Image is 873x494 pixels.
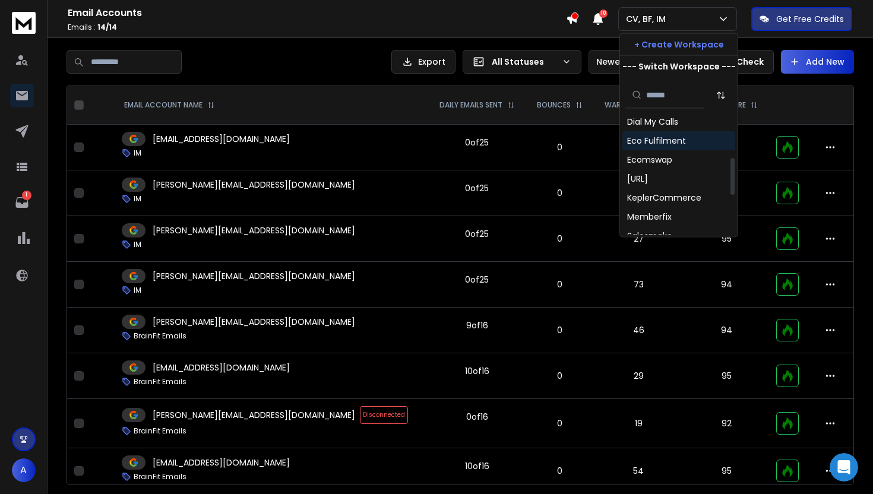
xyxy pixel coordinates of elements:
[593,216,684,262] td: 27
[22,191,31,200] p: 1
[153,362,290,373] p: [EMAIL_ADDRESS][DOMAIN_NAME]
[627,211,672,223] div: Memberfix
[153,270,355,282] p: [PERSON_NAME][EMAIL_ADDRESS][DOMAIN_NAME]
[593,353,684,399] td: 29
[830,453,858,482] iframe: To enrich screen reader interactions, please activate Accessibility in Grammarly extension settings
[593,448,684,494] td: 54
[10,364,227,384] textarea: Message…
[10,138,228,360] div: Rohan says…
[533,141,586,153] p: 0
[207,5,230,27] button: Home
[533,465,586,477] p: 0
[593,125,684,170] td: 42
[360,406,408,424] span: Disconnected
[634,39,724,50] p: + Create Workspace
[18,389,28,398] button: Emoji picker
[53,52,200,62] div: [PERSON_NAME] joined the conversation
[492,56,557,68] p: All Statuses
[599,9,608,18] span: 10
[10,77,228,138] div: Rohan says…
[10,77,195,137] div: Hey [PERSON_NAME],​​Thanks for sharing this - looking into this and getting back to you
[593,399,684,448] td: 19
[533,417,586,429] p: 0
[593,262,684,308] td: 73
[10,14,228,49] div: Antonio says…
[465,182,489,194] div: 0 of 25
[134,426,186,436] p: BrainFit Emails
[684,308,769,353] td: 94
[124,100,214,110] div: EMAIL ACCOUNT NAME
[537,100,571,110] p: BOUNCES
[97,22,117,32] span: 14 / 14
[134,377,186,387] p: BrainFit Emails
[134,194,141,204] p: IM
[10,138,195,339] div: Hey [PERSON_NAME],I just checked and this isn't something to be worried about. This error general...
[153,133,290,145] p: [EMAIL_ADDRESS][DOMAIN_NAME]
[605,100,660,110] p: WARMUP EMAILS
[593,308,684,353] td: 46
[533,187,586,199] p: 0
[38,51,50,63] img: Profile image for Rohan
[153,457,290,468] p: [EMAIL_ADDRESS][DOMAIN_NAME]
[465,365,489,377] div: 10 of 16
[204,384,223,403] button: Send a message…
[709,83,733,107] button: Sort by Sort A-Z
[684,353,769,399] td: 95
[751,7,852,31] button: Get Free Credits
[465,137,489,148] div: 0 of 25
[19,145,185,239] div: Hey [PERSON_NAME], I just checked and this isn't something to be worried about. This error genera...
[627,230,672,242] div: Salesmake
[620,34,738,55] button: + Create Workspace
[134,472,186,482] p: BrainFit Emails
[627,154,672,166] div: Ecomswap
[34,7,53,26] img: Profile image for Box
[10,49,228,77] div: Rohan says…
[781,50,854,74] button: Add New
[533,233,586,245] p: 0
[19,84,185,130] div: Hey [PERSON_NAME], ​ ​Thanks for sharing this - looking into this and getting back to you
[159,360,228,386] div: okay thanks
[134,331,186,341] p: BrainFit Emails
[684,399,769,448] td: 92
[58,15,148,27] p: The team can also help
[684,216,769,262] td: 95
[68,23,566,32] p: Emails :
[134,286,141,295] p: IM
[19,341,112,348] div: [PERSON_NAME] • [DATE]
[466,411,488,423] div: 0 of 16
[589,50,666,74] button: Newest
[391,50,456,74] button: Export
[439,100,502,110] p: DAILY EMAILS SENT
[153,179,355,191] p: [PERSON_NAME][EMAIL_ADDRESS][DOMAIN_NAME]
[533,278,586,290] p: 0
[134,148,141,158] p: IM
[627,116,678,128] div: Dial My Calls
[10,360,228,400] div: Antonio says…
[627,192,701,204] div: KeplerCommerce
[153,316,355,328] p: [PERSON_NAME][EMAIL_ADDRESS][DOMAIN_NAME]
[622,61,736,72] p: --- Switch Workspace ---
[465,228,489,240] div: 0 of 25
[776,13,844,25] p: Get Free Credits
[56,389,66,398] button: Upload attachment
[533,324,586,336] p: 0
[533,370,586,382] p: 0
[593,170,684,216] td: 52
[684,262,769,308] td: 94
[68,6,566,20] h1: Email Accounts
[12,12,36,34] img: logo
[153,224,355,236] p: [PERSON_NAME][EMAIL_ADDRESS][DOMAIN_NAME]
[684,448,769,494] td: 95
[10,191,34,214] a: 1
[134,240,141,249] p: IM
[626,13,670,25] p: CV, BF, IM
[627,135,686,147] div: Eco Fulfilment
[465,274,489,286] div: 0 of 25
[12,458,36,482] button: A
[8,5,30,27] button: go back
[19,239,185,332] div: Such disconnects are most often temporary. Once the network issue is resolved, the account reconn...
[466,319,488,331] div: 9 of 16
[37,389,47,398] button: Gif picker
[58,6,75,15] h1: Box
